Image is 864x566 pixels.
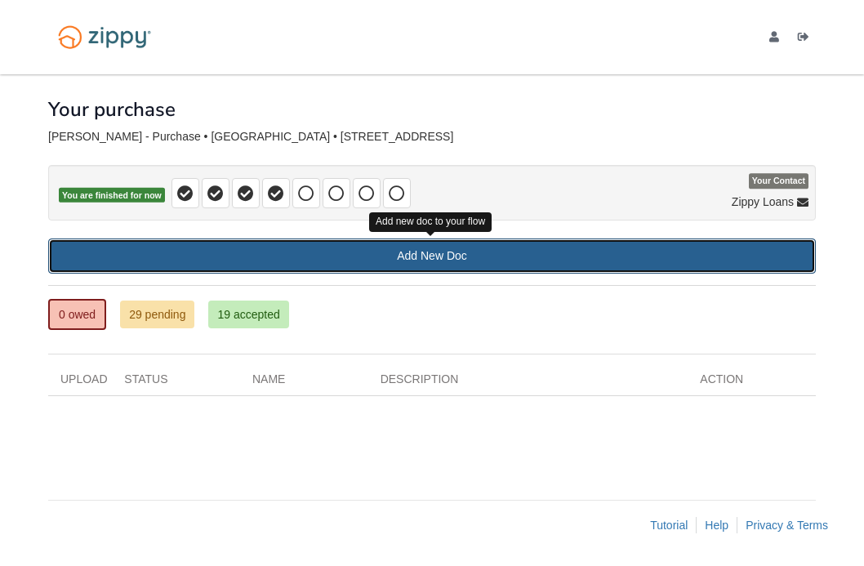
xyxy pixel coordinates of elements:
a: Tutorial [650,519,688,532]
span: You are finished for now [59,188,165,203]
h1: Your purchase [48,99,176,120]
span: Zippy Loans [732,194,794,210]
a: Log out [798,31,816,47]
a: Add New Doc [48,238,816,274]
a: Privacy & Terms [746,519,828,532]
div: Status [112,371,240,395]
img: Logo [48,18,161,56]
div: Description [368,371,688,395]
div: [PERSON_NAME] - Purchase • [GEOGRAPHIC_DATA] • [STREET_ADDRESS] [48,130,816,144]
a: 19 accepted [208,301,288,328]
span: Your Contact [749,174,808,189]
div: Name [240,371,368,395]
a: 29 pending [120,301,194,328]
a: 0 owed [48,299,106,330]
div: Upload [48,371,112,395]
div: Add new doc to your flow [369,212,492,231]
a: edit profile [769,31,786,47]
a: Help [705,519,728,532]
div: Action [688,371,816,395]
